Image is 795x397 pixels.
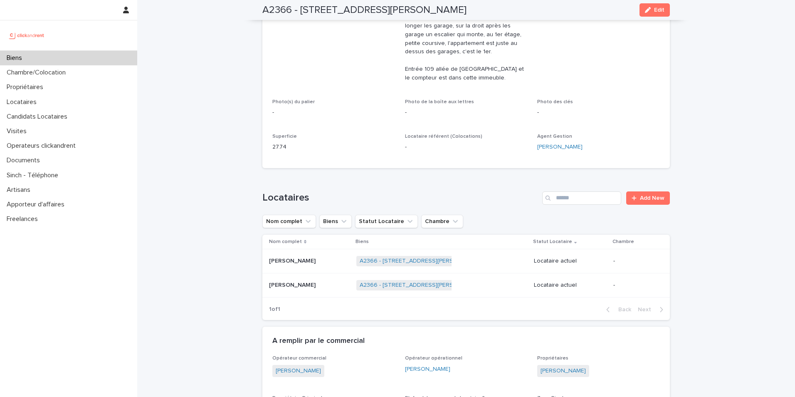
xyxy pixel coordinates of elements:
[272,143,395,151] p: 27.74
[654,7,664,13] span: Edit
[542,191,621,205] input: Search
[269,237,302,246] p: Nom complet
[262,4,467,16] h2: A2366 - [STREET_ADDRESS][PERSON_NAME]
[534,258,607,265] p: Locataire actuel
[600,306,635,313] button: Back
[360,282,483,289] a: A2366 - [STREET_ADDRESS][PERSON_NAME]
[405,143,528,151] p: -
[537,143,583,151] a: [PERSON_NAME]
[537,134,572,139] span: Agent Gestion
[537,99,573,104] span: Photo des clés
[3,69,72,77] p: Chambre/Colocation
[272,337,365,346] h2: A remplir par le commercial
[272,356,326,361] span: Opérateur commercial
[3,201,71,208] p: Apporteur d'affaires
[262,273,670,298] tr: [PERSON_NAME][PERSON_NAME] A2366 - [STREET_ADDRESS][PERSON_NAME] Locataire actuel-
[355,215,418,228] button: Statut Locataire
[262,299,287,320] p: 1 of 1
[405,108,528,117] p: -
[3,98,43,106] p: Locataires
[319,215,352,228] button: Biens
[541,367,586,375] a: [PERSON_NAME]
[421,215,463,228] button: Chambre
[639,3,670,17] button: Edit
[405,356,462,361] span: Opérateur opérationnel
[405,134,482,139] span: Locataire référent (Colocations)
[272,134,297,139] span: Superficie
[3,54,29,62] p: Biens
[537,356,568,361] span: Propriétaires
[638,307,656,313] span: Next
[534,282,607,289] p: Locataire actuel
[613,307,631,313] span: Back
[262,192,539,204] h1: Locataires
[537,108,660,117] p: -
[276,367,321,375] a: [PERSON_NAME]
[3,186,37,194] p: Artisans
[272,99,315,104] span: Photo(s) du palier
[612,237,634,246] p: Chambre
[3,171,65,179] p: Sinch - Téléphone
[269,256,317,265] p: [PERSON_NAME]
[262,215,316,228] button: Nom complet
[405,99,474,104] span: Photo de la boîte aux lettres
[3,83,50,91] p: Propriétaires
[3,113,74,121] p: Candidats Locataires
[533,237,572,246] p: Statut Locataire
[272,108,395,117] p: -
[262,249,670,273] tr: [PERSON_NAME][PERSON_NAME] A2366 - [STREET_ADDRESS][PERSON_NAME] Locataire actuel-
[640,195,664,201] span: Add New
[269,280,317,289] p: [PERSON_NAME]
[356,237,369,246] p: Biens
[613,282,657,289] p: -
[3,127,33,135] p: Visites
[613,258,657,265] p: -
[360,258,483,265] a: A2366 - [STREET_ADDRESS][PERSON_NAME]
[635,306,670,313] button: Next
[626,191,670,205] a: Add New
[3,156,47,164] p: Documents
[3,142,82,150] p: Operateurs clickandrent
[405,365,450,374] a: [PERSON_NAME]
[7,27,47,44] img: UCB0brd3T0yccxBKYDjQ
[3,215,44,223] p: Freelances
